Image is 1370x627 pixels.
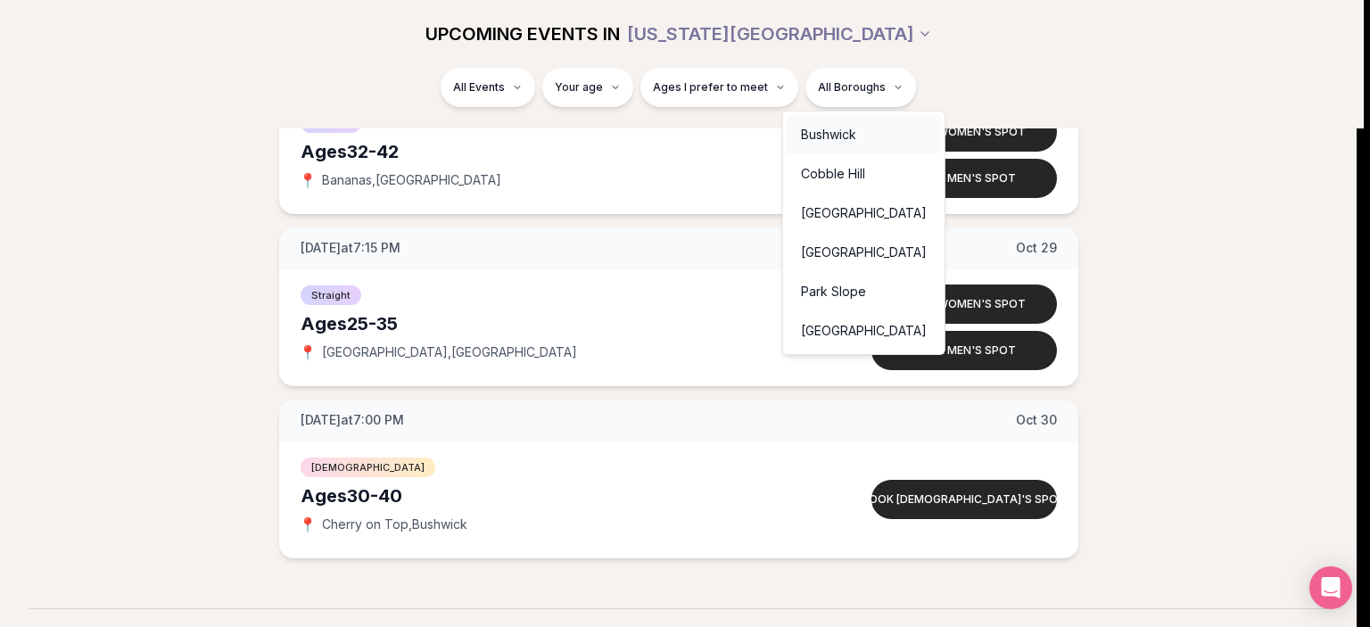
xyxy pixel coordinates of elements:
[787,272,941,311] div: Park Slope
[787,311,941,351] div: [GEOGRAPHIC_DATA]
[787,154,941,194] div: Cobble Hill
[787,115,941,154] div: Bushwick
[787,194,941,233] div: [GEOGRAPHIC_DATA]
[787,233,941,272] div: [GEOGRAPHIC_DATA]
